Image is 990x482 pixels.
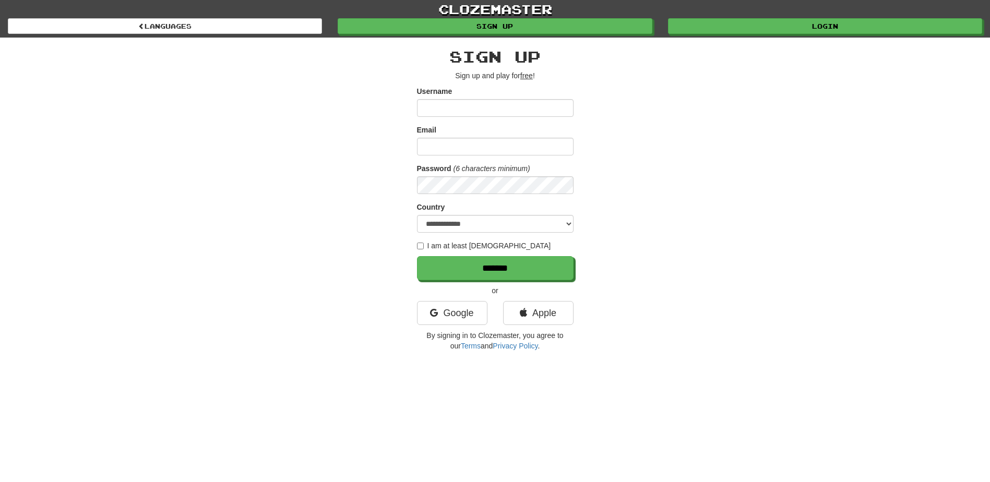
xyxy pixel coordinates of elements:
[417,163,451,174] label: Password
[8,18,322,34] a: Languages
[668,18,982,34] a: Login
[417,240,551,251] label: I am at least [DEMOGRAPHIC_DATA]
[417,86,452,97] label: Username
[503,301,574,325] a: Apple
[338,18,652,34] a: Sign up
[493,342,538,350] a: Privacy Policy
[417,202,445,212] label: Country
[520,71,533,80] u: free
[417,330,574,351] p: By signing in to Clozemaster, you agree to our and .
[417,70,574,81] p: Sign up and play for !
[417,243,424,249] input: I am at least [DEMOGRAPHIC_DATA]
[417,48,574,65] h2: Sign up
[417,301,487,325] a: Google
[417,285,574,296] p: or
[454,164,530,173] em: (6 characters minimum)
[461,342,481,350] a: Terms
[417,125,436,135] label: Email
